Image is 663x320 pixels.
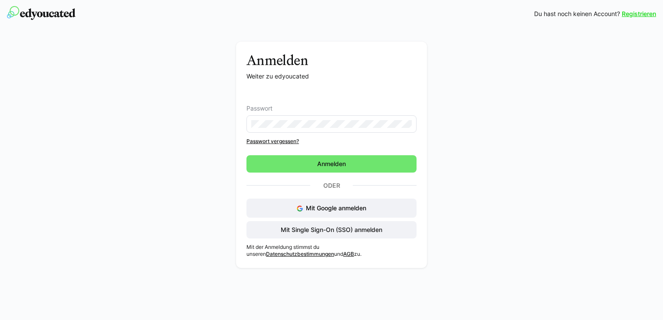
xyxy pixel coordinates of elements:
[246,221,417,238] button: Mit Single Sign-On (SSO) anmelden
[246,138,417,145] a: Passwort vergessen?
[246,244,417,258] p: Mit der Anmeldung stimmst du unseren und zu.
[310,180,353,192] p: Oder
[246,199,417,218] button: Mit Google anmelden
[246,72,417,81] p: Weiter zu edyoucated
[246,105,272,112] span: Passwort
[246,52,417,69] h3: Anmelden
[279,225,384,234] span: Mit Single Sign-On (SSO) anmelden
[534,10,620,18] span: Du hast noch keinen Account?
[7,6,75,20] img: edyoucated
[316,160,347,168] span: Anmelden
[343,251,354,257] a: AGB
[306,204,366,212] span: Mit Google anmelden
[266,251,334,257] a: Datenschutzbestimmungen
[246,155,417,173] button: Anmelden
[622,10,656,18] a: Registrieren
